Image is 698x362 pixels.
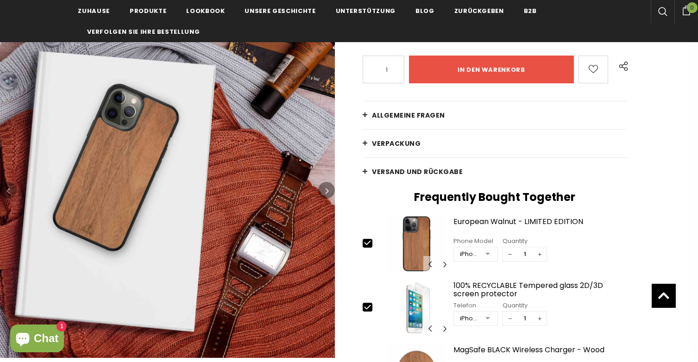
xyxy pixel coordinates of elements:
[454,6,504,15] span: Zurückgeben
[363,158,627,186] a: Versand und Rückgabe
[453,301,498,310] div: Telefon
[336,6,396,15] span: Unterstützung
[533,247,547,261] span: +
[381,279,451,337] img: Screen Protector iPhone SE 2
[7,325,67,355] inbox-online-store-chat: Onlineshop-Chat von Shopify
[503,301,547,310] div: Quantity
[363,130,627,157] a: Verpackung
[460,250,479,259] div: iPhone 15 Pro Max
[372,111,445,120] span: Allgemeine Fragen
[687,2,698,13] span: 0
[78,6,110,15] span: Zuhause
[372,139,421,148] span: Verpackung
[453,218,627,234] a: European Walnut - LIMITED EDITION
[415,6,434,15] span: Blog
[409,56,573,83] input: in den warenkorb
[453,346,627,362] a: MagSafe BLACK Wireless Charger - Wood
[88,27,200,36] span: Verfolgen Sie Ihre Bestellung
[453,237,498,246] div: Phone Model
[363,190,627,204] h2: Frequently Bought Together
[533,312,547,325] span: +
[363,101,627,129] a: Allgemeine Fragen
[453,281,627,298] a: 100% RECYCLABLE Tempered glass 2D/3D screen protector
[674,4,698,15] a: 0
[88,21,200,42] a: Verfolgen Sie Ihre Bestellung
[460,314,479,323] div: iPhone 6/6S/7/8/SE2/SE3
[381,215,451,273] img: European Walnut - LIMITED EDITION image 26
[503,247,517,261] span: −
[186,6,225,15] span: Lookbook
[372,167,463,176] span: Versand und Rückgabe
[245,6,315,15] span: Unsere Geschichte
[130,6,166,15] span: Produkte
[524,6,537,15] span: B2B
[503,237,547,246] div: Quantity
[503,312,517,325] span: −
